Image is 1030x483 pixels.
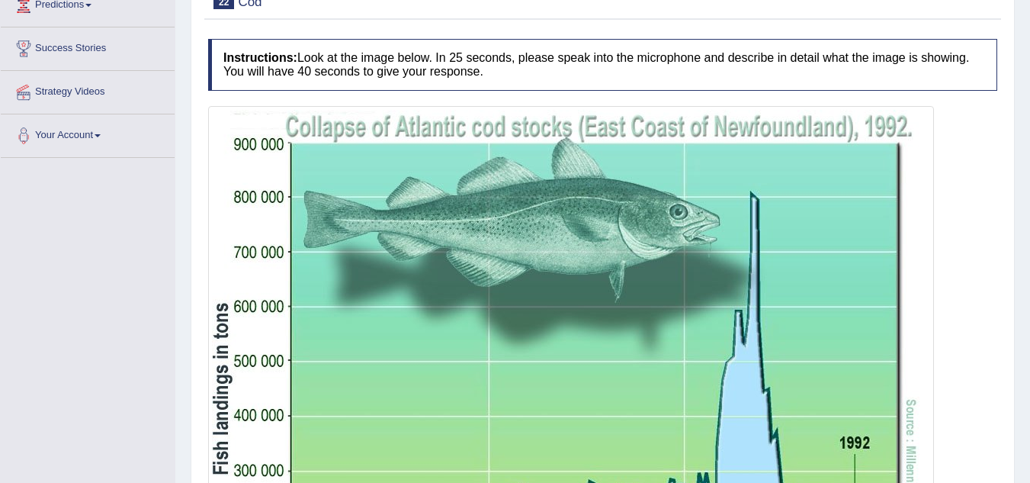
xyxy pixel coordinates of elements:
a: Success Stories [1,27,175,66]
a: Strategy Videos [1,71,175,109]
h4: Look at the image below. In 25 seconds, please speak into the microphone and describe in detail w... [208,39,997,90]
a: Your Account [1,114,175,153]
b: Instructions: [223,51,297,64]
